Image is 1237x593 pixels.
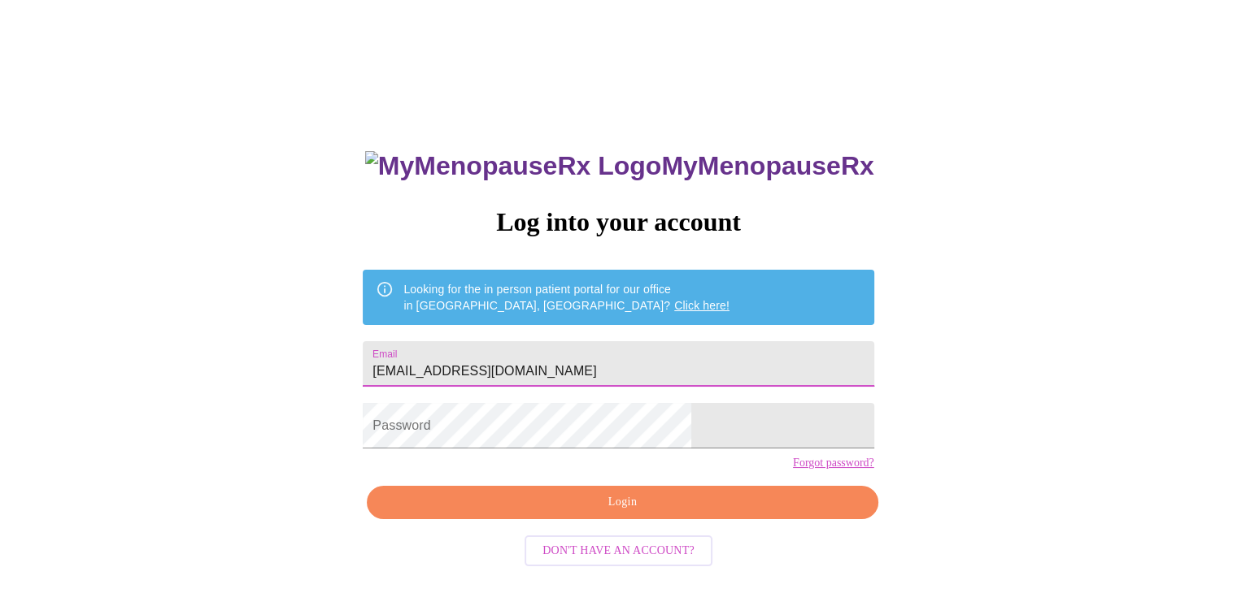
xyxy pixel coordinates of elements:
[542,541,695,561] span: Don't have an account?
[367,486,878,519] button: Login
[365,151,661,181] img: MyMenopauseRx Logo
[674,299,730,312] a: Click here!
[385,492,859,513] span: Login
[793,457,874,470] a: Forgot password?
[520,542,717,556] a: Don't have an account?
[525,535,712,567] button: Don't have an account?
[365,151,874,181] h3: MyMenopauseRx
[403,275,730,320] div: Looking for the in person patient portal for our office in [GEOGRAPHIC_DATA], [GEOGRAPHIC_DATA]?
[363,207,873,237] h3: Log into your account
